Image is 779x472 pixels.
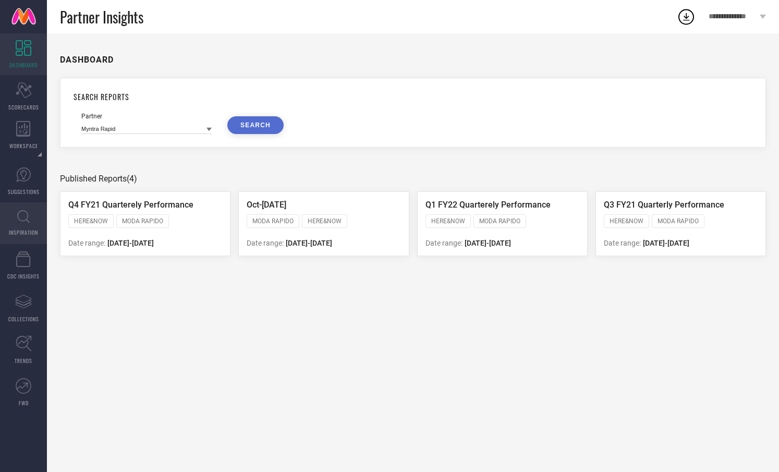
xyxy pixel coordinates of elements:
span: INSPIRATION [9,228,38,236]
span: TRENDS [15,357,32,365]
span: Date range: [68,239,105,247]
span: CDC INSIGHTS [7,272,40,280]
span: Q4 FY21 Quarterely Performance [68,200,193,210]
h1: DASHBOARD [60,55,114,65]
span: MODA RAPIDO [252,217,294,225]
span: Partner Insights [60,6,143,28]
span: WORKSPACE [9,142,38,150]
div: Open download list [677,7,696,26]
span: MODA RAPIDO [122,217,163,225]
span: HERE&NOW [431,217,465,225]
span: [DATE] - [DATE] [286,239,332,247]
span: MODA RAPIDO [658,217,699,225]
span: Date range: [425,239,462,247]
span: Oct-[DATE] [247,200,286,210]
div: Published Reports (4) [60,174,766,184]
span: Q1 FY22 Quarterely Performance [425,200,551,210]
span: Date range: [604,239,641,247]
h1: SEARCH REPORTS [74,91,752,102]
span: FWD [19,399,29,407]
span: SCORECARDS [8,103,39,111]
span: SUGGESTIONS [8,188,40,196]
span: [DATE] - [DATE] [107,239,154,247]
span: MODA RAPIDO [479,217,520,225]
span: Q3 FY21 Quarterly Performance [604,200,724,210]
span: Date range: [247,239,284,247]
span: COLLECTIONS [8,315,39,323]
button: SEARCH [227,116,284,134]
span: HERE&NOW [74,217,108,225]
span: HERE&NOW [610,217,643,225]
span: DASHBOARD [9,61,38,69]
span: HERE&NOW [308,217,342,225]
span: [DATE] - [DATE] [465,239,511,247]
span: [DATE] - [DATE] [643,239,689,247]
div: Partner [81,113,212,120]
